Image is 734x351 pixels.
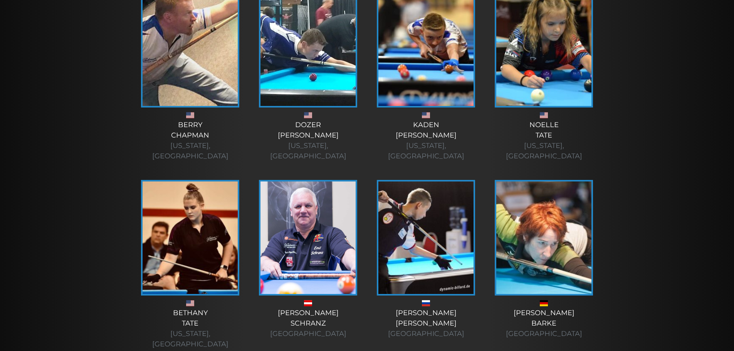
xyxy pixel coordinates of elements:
[375,308,477,339] div: [PERSON_NAME] [PERSON_NAME]
[493,141,595,161] div: [US_STATE], [GEOGRAPHIC_DATA]
[257,120,359,161] div: Dozer [PERSON_NAME]
[257,180,359,339] a: [PERSON_NAME]Schranz [GEOGRAPHIC_DATA]
[375,120,477,161] div: Kaden [PERSON_NAME]
[375,141,477,161] div: [US_STATE], [GEOGRAPHIC_DATA]
[143,181,238,294] img: bethany-tate-1-225x320.jpg
[139,180,242,349] a: BethanyTate [US_STATE], [GEOGRAPHIC_DATA]
[496,181,591,294] img: manou-5-225x320.jpg
[375,180,477,339] a: [PERSON_NAME][PERSON_NAME] [GEOGRAPHIC_DATA]
[139,308,242,349] div: Bethany Tate
[139,329,242,349] div: [US_STATE], [GEOGRAPHIC_DATA]
[139,120,242,161] div: Berry Chapman
[257,141,359,161] div: [US_STATE], [GEOGRAPHIC_DATA]
[139,141,242,161] div: [US_STATE], [GEOGRAPHIC_DATA]
[378,181,474,294] img: Andrei-Dzuskaev-225x320.jpg
[493,180,595,339] a: [PERSON_NAME]Barke [GEOGRAPHIC_DATA]
[257,329,359,339] div: [GEOGRAPHIC_DATA]
[493,308,595,339] div: [PERSON_NAME] Barke
[257,308,359,339] div: [PERSON_NAME] Schranz
[493,329,595,339] div: [GEOGRAPHIC_DATA]
[375,329,477,339] div: [GEOGRAPHIC_DATA]
[493,120,595,161] div: Noelle Tate
[260,181,356,294] img: Emil-Schranz-1-e1565199732622.jpg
